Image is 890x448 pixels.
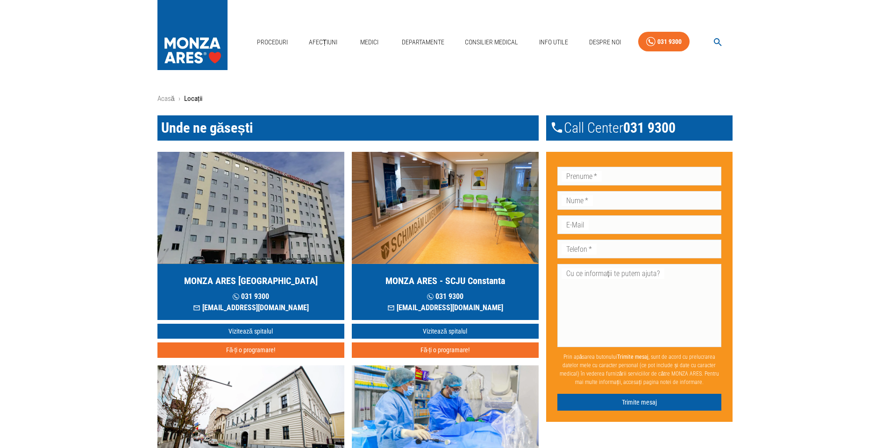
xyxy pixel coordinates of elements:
[387,291,503,302] p: 031 9300
[461,33,522,52] a: Consilier Medical
[352,152,539,320] a: MONZA ARES - SCJU Constanta 031 9300[EMAIL_ADDRESS][DOMAIN_NAME]
[657,36,682,48] div: 031 9300
[387,302,503,313] p: [EMAIL_ADDRESS][DOMAIN_NAME]
[623,119,676,137] span: 031 9300
[305,33,342,52] a: Afecțiuni
[638,32,690,52] a: 031 9300
[352,324,539,339] a: Vizitează spitalul
[157,93,733,104] nav: breadcrumb
[157,342,344,358] button: Fă-ți o programare!
[355,33,384,52] a: Medici
[193,302,309,313] p: [EMAIL_ADDRESS][DOMAIN_NAME]
[617,354,648,360] b: Trimite mesaj
[193,291,309,302] p: 031 9300
[557,394,722,411] button: Trimite mesaj
[352,342,539,358] button: Fă-ți o programare!
[157,152,344,320] a: MONZA ARES [GEOGRAPHIC_DATA] 031 9300[EMAIL_ADDRESS][DOMAIN_NAME]
[585,33,625,52] a: Despre Noi
[557,349,722,390] p: Prin apăsarea butonului , sunt de acord cu prelucrarea datelor mele cu caracter personal (ce pot ...
[184,93,202,104] p: Locații
[178,93,180,104] li: ›
[157,152,344,264] img: MONZA ARES Bucuresti
[546,115,733,141] div: Call Center
[535,33,572,52] a: Info Utile
[385,274,505,287] h5: MONZA ARES - SCJU Constanta
[398,33,448,52] a: Departamente
[352,152,539,264] img: MONZA ARES Constanta
[157,94,175,103] a: Acasă
[157,324,344,339] a: Vizitează spitalul
[253,33,292,52] a: Proceduri
[161,120,253,136] span: Unde ne găsești
[184,274,318,287] h5: MONZA ARES [GEOGRAPHIC_DATA]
